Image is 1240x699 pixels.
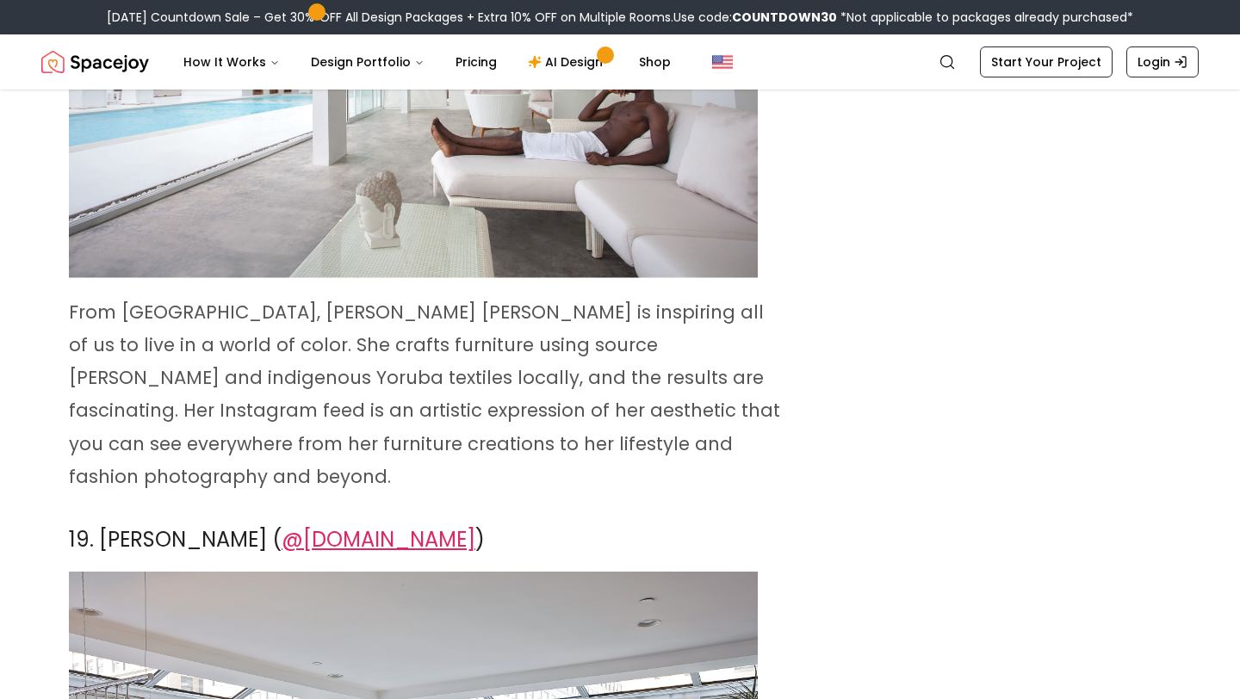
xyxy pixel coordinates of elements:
[170,45,294,79] button: How It Works
[282,525,475,554] a: @[DOMAIN_NAME]
[297,45,438,79] button: Design Portfolio
[475,525,485,554] span: )
[41,34,1199,90] nav: Global
[980,46,1113,77] a: Start Your Project
[673,9,837,26] span: Use code:
[69,300,780,489] span: From [GEOGRAPHIC_DATA], [PERSON_NAME] [PERSON_NAME] is inspiring all of us to live in a world of ...
[732,9,837,26] b: COUNTDOWN30
[712,52,733,72] img: United States
[514,45,622,79] a: AI Design
[69,525,282,554] span: 19. [PERSON_NAME] (
[170,45,685,79] nav: Main
[625,45,685,79] a: Shop
[107,9,1133,26] div: [DATE] Countdown Sale – Get 30% OFF All Design Packages + Extra 10% OFF on Multiple Rooms.
[837,9,1133,26] span: *Not applicable to packages already purchased*
[41,45,149,79] img: Spacejoy Logo
[442,45,511,79] a: Pricing
[41,45,149,79] a: Spacejoy
[1126,46,1199,77] a: Login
